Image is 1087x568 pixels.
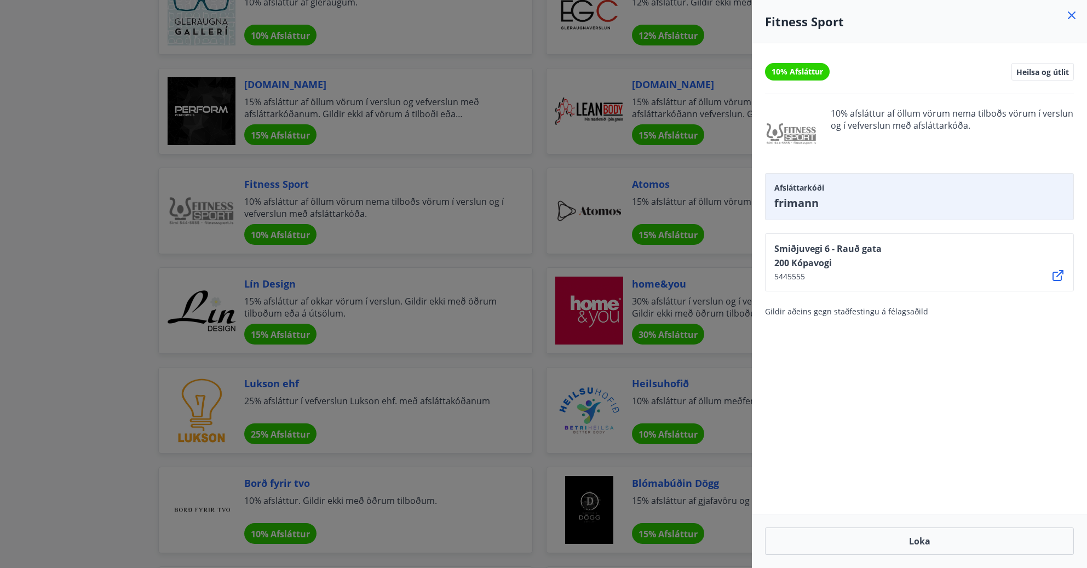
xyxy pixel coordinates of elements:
[774,271,882,282] span: 5445555
[765,306,928,317] span: Gildir aðeins gegn staðfestingu á félagsaðild
[774,182,1065,193] span: Afsláttarkóði
[1016,67,1069,77] span: Heilsa og útlit
[772,66,823,77] span: 10% Afsláttur
[765,13,1074,30] h4: Fitness Sport
[774,196,1065,211] span: frimann
[831,107,1074,160] span: 10% afsláttur af öllum vörum nema tilboðs vörum í verslun og í vefverslun með afsláttarkóða.
[774,257,882,269] span: 200 Kópavogi
[774,243,882,255] span: Smiðjuvegi 6 - Rauð gata
[765,527,1074,555] button: Loka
